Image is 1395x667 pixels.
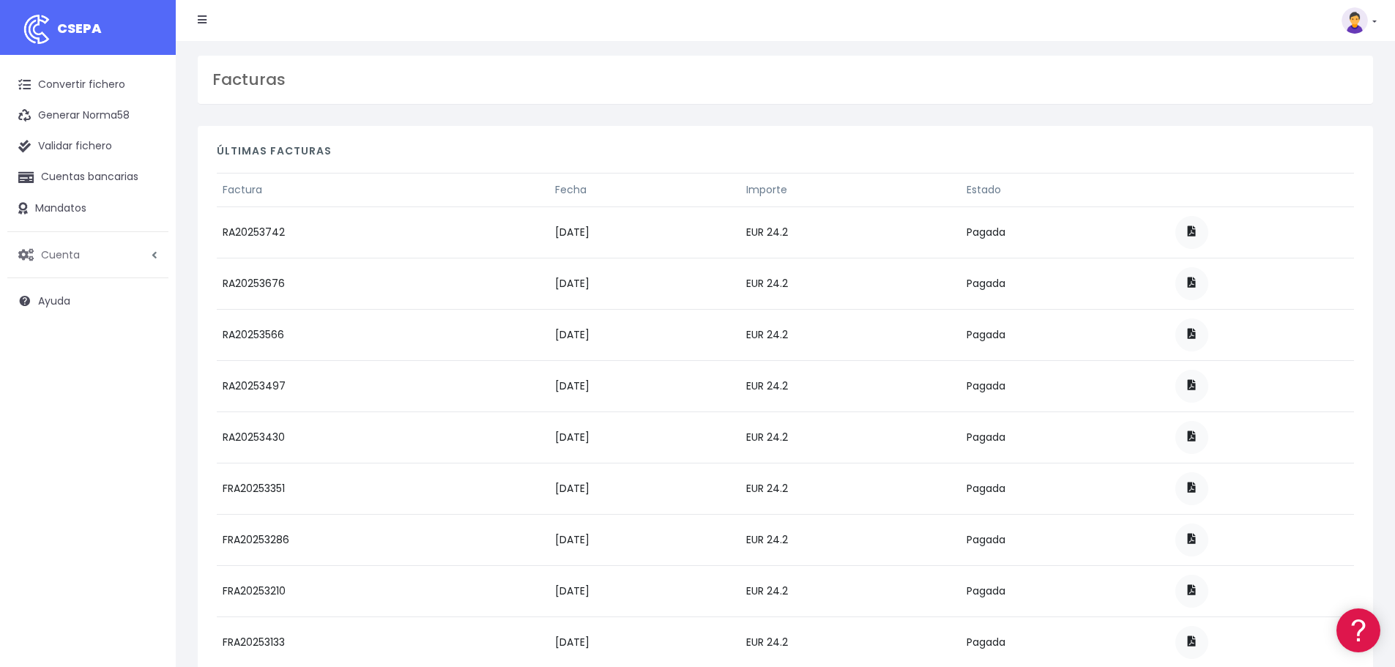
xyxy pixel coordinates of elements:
a: Generar Norma58 [7,100,168,131]
td: Pagada [961,206,1169,258]
a: Convertir fichero [7,70,168,100]
td: Pagada [961,309,1169,360]
img: profile [1342,7,1368,34]
td: Pagada [961,514,1169,565]
a: Validar fichero [7,131,168,162]
td: RA20253742 [217,206,549,258]
a: Cuenta [7,239,168,270]
td: [DATE] [549,360,740,411]
td: EUR 24.2 [740,309,961,360]
td: [DATE] [549,206,740,258]
td: [DATE] [549,411,740,463]
th: Importe [740,173,961,206]
td: Pagada [961,258,1169,309]
td: EUR 24.2 [740,258,961,309]
td: Pagada [961,411,1169,463]
td: EUR 24.2 [740,463,961,514]
h3: Facturas [212,70,1358,89]
td: EUR 24.2 [740,565,961,616]
th: Fecha [549,173,740,206]
td: Pagada [961,565,1169,616]
span: Cuenta [41,247,80,261]
td: FRA20253351 [217,463,549,514]
th: Factura [217,173,549,206]
img: logo [18,11,55,48]
td: FRA20253210 [217,565,549,616]
h4: Últimas facturas [217,145,1354,165]
span: CSEPA [57,19,102,37]
td: [DATE] [549,565,740,616]
td: [DATE] [549,514,740,565]
td: FRA20253286 [217,514,549,565]
a: Ayuda [7,286,168,316]
td: [DATE] [549,258,740,309]
td: [DATE] [549,463,740,514]
th: Estado [961,173,1169,206]
td: EUR 24.2 [740,206,961,258]
td: [DATE] [549,309,740,360]
a: Mandatos [7,193,168,224]
td: EUR 24.2 [740,360,961,411]
a: Cuentas bancarias [7,162,168,193]
span: Ayuda [38,294,70,308]
td: RA20253497 [217,360,549,411]
td: EUR 24.2 [740,411,961,463]
td: RA20253676 [217,258,549,309]
td: Pagada [961,360,1169,411]
td: RA20253430 [217,411,549,463]
td: Pagada [961,463,1169,514]
td: EUR 24.2 [740,514,961,565]
td: RA20253566 [217,309,549,360]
